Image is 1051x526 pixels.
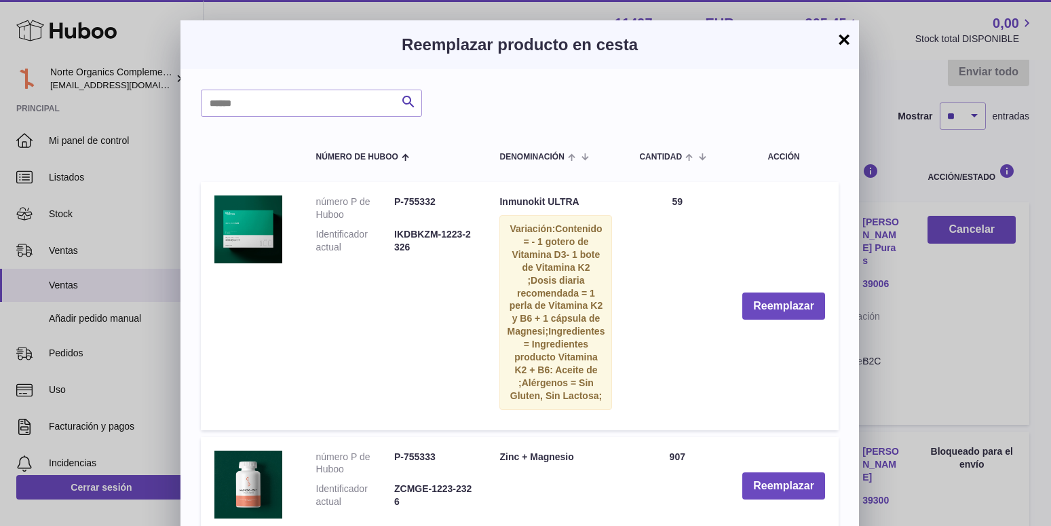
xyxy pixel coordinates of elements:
button: × [836,31,852,48]
span: Número de Huboo [316,153,398,162]
button: Reemplazar [742,293,825,320]
button: Reemplazar [742,472,825,500]
td: 59 [626,182,729,430]
span: Contenido = - 1 gotero de Vitamina D3- 1 bote de Vitamina K2 ; [512,223,603,286]
span: Dosis diaria recomendada = 1 perla de Vitamina K2 y B6 + 1 cápsula de Magnesi; [507,275,603,337]
span: Cantidad [639,153,682,162]
span: Ingredientes = Ingredientes producto Vitamina K2 + B6: Aceite de ; [514,326,605,388]
dd: P-755332 [394,195,472,221]
h3: Reemplazar producto en cesta [201,34,839,56]
th: Acción [729,137,839,175]
dt: Identificador actual [316,228,394,254]
td: Inmunokit ULTRA [486,182,626,430]
dt: número P de Huboo [316,195,394,221]
img: Inmunokit ULTRA [214,195,282,263]
dd: ZCMGE-1223-2326 [394,483,472,508]
span: Alérgenos = Sin Gluten, Sin Lactosa; [510,377,602,401]
span: Denominación [499,153,564,162]
dt: Identificador actual [316,483,394,508]
div: Variación: [499,215,612,409]
dd: P-755333 [394,451,472,476]
img: Zinc + Magnesio [214,451,282,519]
dd: IKDBKZM-1223-2326 [394,228,472,254]
dt: número P de Huboo [316,451,394,476]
